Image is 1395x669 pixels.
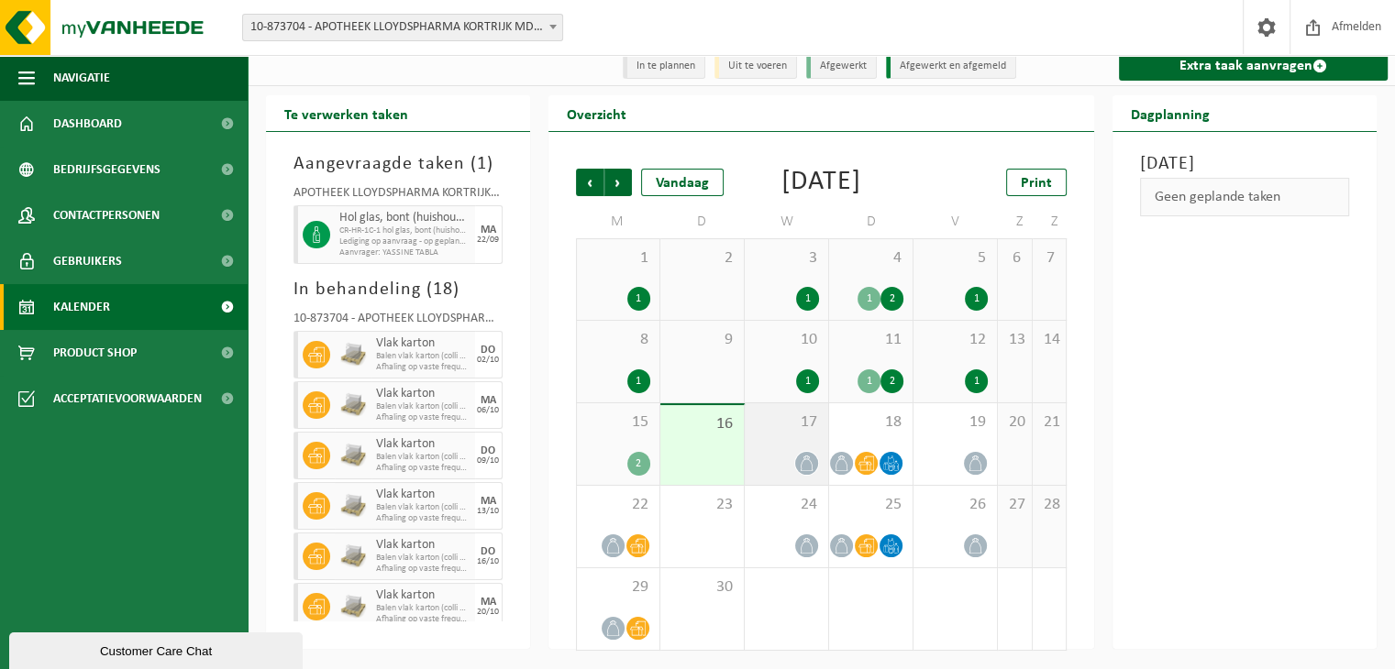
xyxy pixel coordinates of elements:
span: Vlak karton [376,437,471,452]
img: LP-PA-00000-WDN-11 [339,543,367,570]
span: 16 [670,414,735,434]
span: 3 [754,248,819,269]
span: 10-873704 - APOTHEEK LLOYDSPHARMA KORTRIJK MDD - KORTRIJK [242,14,563,41]
span: Lediging op aanvraag - op geplande route [339,236,471,247]
span: 11 [838,330,903,350]
h2: Te verwerken taken [266,95,426,131]
div: 1 [796,369,819,393]
div: 2 [627,452,650,476]
span: 23 [670,495,735,515]
img: LP-PA-00000-WDN-11 [339,341,367,368]
h3: [DATE] [1140,150,1349,178]
div: 22/09 [477,236,499,245]
span: 8 [586,330,650,350]
img: LP-PA-00000-WDN-11 [339,391,367,419]
span: 24 [754,495,819,515]
h2: Overzicht [548,95,645,131]
span: Kalender [53,284,110,330]
div: DO [481,345,495,356]
td: D [829,205,913,238]
span: 10 [754,330,819,350]
div: MA [481,395,496,406]
div: 1 [858,369,880,393]
span: Balen vlak karton (colli bestelwagen) [376,603,471,614]
span: Vlak karton [376,336,471,351]
li: In te plannen [623,54,705,79]
a: Extra taak aanvragen [1119,51,1388,81]
span: Afhaling op vaste frequentie [376,513,471,524]
iframe: chat widget [9,629,306,669]
span: Balen vlak karton (colli bestelwagen) [376,502,471,513]
span: 18 [433,280,453,299]
span: Bedrijfsgegevens [53,147,161,192]
div: 10-873704 - APOTHEEK LLOYDSPHARMA KORTRIJK MDD - [GEOGRAPHIC_DATA] [293,313,503,331]
span: Balen vlak karton (colli bestelwagen) [376,351,471,362]
td: Z [998,205,1032,238]
div: 1 [627,287,650,311]
span: Vlak karton [376,488,471,502]
div: Vandaag [641,169,724,196]
div: 1 [965,369,988,393]
span: Afhaling op vaste frequentie [376,412,471,423]
span: Product Shop [53,330,137,376]
span: 1 [477,155,487,173]
span: Volgende [604,169,632,196]
span: Afhaling op vaste frequentie [376,614,471,625]
div: DO [481,445,495,456]
a: Print [1006,169,1067,196]
span: 6 [1007,248,1022,269]
span: Vlak karton [376,588,471,603]
span: 18 [838,412,903,433]
span: Afhaling op vaste frequentie [376,564,471,575]
h2: Dagplanning [1113,95,1228,131]
td: Z [1033,205,1068,238]
span: 25 [838,495,903,515]
span: 7 [1042,248,1057,269]
span: Acceptatievoorwaarden [53,376,202,422]
span: Hol glas, bont (huishoudelijk) [339,211,471,225]
span: 10-873704 - APOTHEEK LLOYDSPHARMA KORTRIJK MDD - KORTRIJK [243,15,562,40]
td: D [660,205,745,238]
span: 28 [1042,495,1057,515]
span: 30 [670,577,735,598]
div: 20/10 [477,608,499,617]
span: 17 [754,412,819,433]
div: 2 [880,369,903,393]
span: Balen vlak karton (colli bestelwagen) [376,553,471,564]
span: 12 [923,330,988,350]
td: V [913,205,998,238]
span: 19 [923,412,988,433]
span: Navigatie [53,55,110,101]
td: W [745,205,829,238]
li: Uit te voeren [714,54,797,79]
span: 22 [586,495,650,515]
span: 4 [838,248,903,269]
div: Geen geplande taken [1140,178,1349,216]
div: 1 [796,287,819,311]
div: 2 [880,287,903,311]
div: 1 [858,287,880,311]
span: Vorige [576,169,603,196]
div: 06/10 [477,406,499,415]
div: 16/10 [477,557,499,566]
span: 1 [586,248,650,269]
div: APOTHEEK LLOYDSPHARMA KORTRIJK MDD [293,187,503,205]
span: 29 [586,577,650,598]
span: 13 [1007,330,1022,350]
div: 1 [627,369,650,393]
span: 27 [1007,495,1022,515]
span: 5 [923,248,988,269]
span: CR-HR-1C-1 hol glas, bont (huishoudelijk) [339,225,471,236]
span: Balen vlak karton (colli bestelwagen) [376,452,471,463]
div: [DATE] [781,169,861,196]
h3: Aangevraagde taken ( ) [293,150,503,178]
img: LP-PA-00000-WDN-11 [339,492,367,520]
span: Afhaling op vaste frequentie [376,463,471,474]
span: 9 [670,330,735,350]
span: 14 [1042,330,1057,350]
div: DO [481,546,495,557]
span: Afhaling op vaste frequentie [376,362,471,373]
div: MA [481,225,496,236]
div: 09/10 [477,456,499,466]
